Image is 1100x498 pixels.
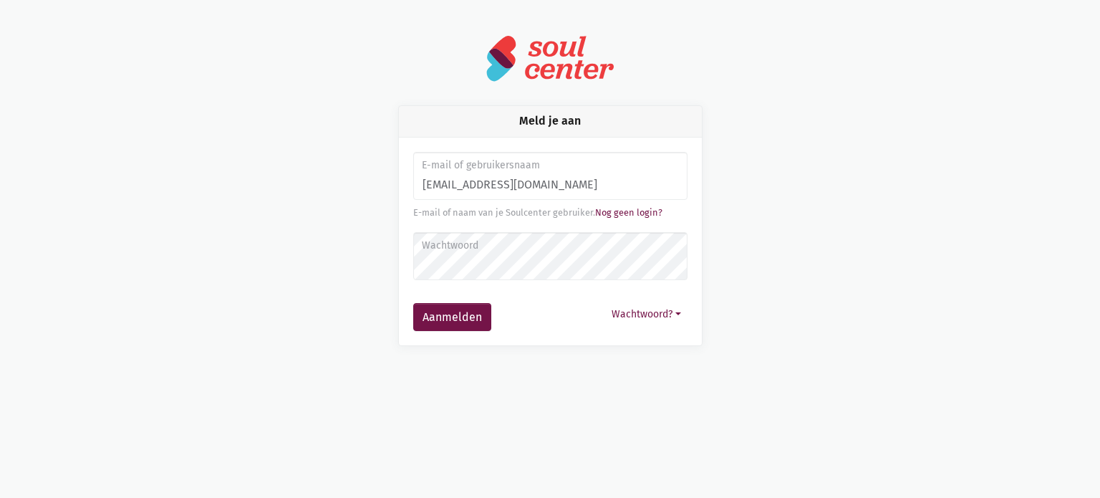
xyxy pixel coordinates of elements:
[413,152,687,332] form: Aanmelden
[595,207,662,218] a: Nog geen login?
[422,158,677,173] label: E-mail of gebruikersnaam
[399,106,702,137] div: Meld je aan
[413,206,687,220] div: E-mail of naam van je Soulcenter gebruiker.
[422,238,677,254] label: Wachtwoord
[486,34,614,82] img: logo-soulcenter-full.svg
[413,303,491,332] button: Aanmelden
[605,303,687,325] button: Wachtwoord?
